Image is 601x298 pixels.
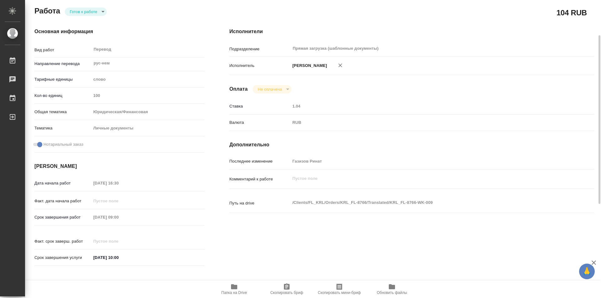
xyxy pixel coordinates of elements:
[91,107,204,117] div: Юридическая/Финансовая
[65,8,107,16] div: Готов к работе
[229,46,290,52] p: Подразделение
[34,198,91,204] p: Факт. дата начала работ
[229,176,290,182] p: Комментарий к работе
[260,280,313,298] button: Скопировать бриф
[290,117,564,128] div: RUB
[91,237,146,246] input: Пустое поле
[229,200,290,206] p: Путь на drive
[34,5,60,16] h2: Работа
[229,141,594,149] h4: Дополнительно
[366,280,418,298] button: Обновить файлы
[229,158,290,164] p: Последнее изменение
[208,280,260,298] button: Папка на Drive
[290,157,564,166] input: Пустое поле
[229,28,594,35] h4: Исполнители
[290,197,564,208] textarea: /Clients/FL_KRL/Orders/KRL_FL-8766/Translated/KRL_FL-8766-WK-009
[34,61,91,67] p: Направление перевода
[270,290,303,295] span: Скопировать бриф
[34,28,204,35] h4: Основная информация
[34,76,91,83] p: Тарифные единицы
[34,214,91,220] p: Срок завершения работ
[557,7,587,18] h2: 104 RUB
[68,9,99,14] button: Готов к работе
[34,163,204,170] h4: [PERSON_NAME]
[333,58,347,72] button: Удалить исполнителя
[290,102,564,111] input: Пустое поле
[34,93,91,99] p: Кол-во единиц
[229,103,290,109] p: Ставка
[221,290,247,295] span: Папка на Drive
[313,280,366,298] button: Скопировать мини-бриф
[34,109,91,115] p: Общая тематика
[34,180,91,186] p: Дата начала работ
[256,87,284,92] button: Не оплачена
[91,213,146,222] input: Пустое поле
[91,91,204,100] input: Пустое поле
[34,255,91,261] p: Срок завершения услуги
[91,123,204,134] div: Личные документы
[377,290,407,295] span: Обновить файлы
[290,63,327,69] p: [PERSON_NAME]
[34,238,91,245] p: Факт. срок заверш. работ
[579,264,595,279] button: 🙏
[91,74,204,85] div: слово
[91,196,146,205] input: Пустое поле
[34,47,91,53] p: Вид работ
[91,253,146,262] input: ✎ Введи что-нибудь
[91,179,146,188] input: Пустое поле
[318,290,361,295] span: Скопировать мини-бриф
[229,85,248,93] h4: Оплата
[229,63,290,69] p: Исполнитель
[44,141,83,148] span: Нотариальный заказ
[229,119,290,126] p: Валюта
[34,125,91,131] p: Тематика
[253,85,291,93] div: Готов к работе
[582,265,592,278] span: 🙏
